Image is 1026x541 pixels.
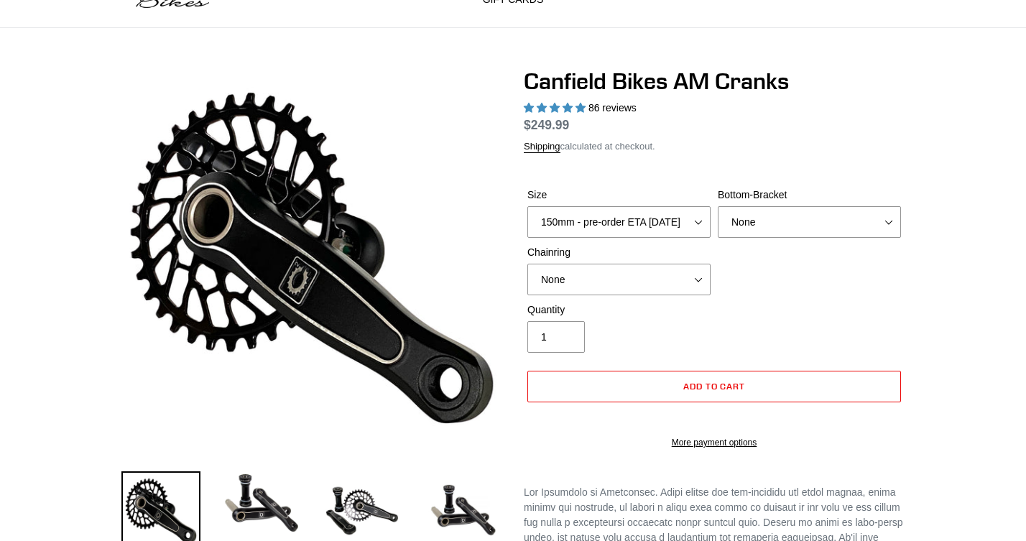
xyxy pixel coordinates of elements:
[524,118,569,132] span: $249.99
[718,188,901,203] label: Bottom-Bracket
[527,436,901,449] a: More payment options
[527,302,711,318] label: Quantity
[524,102,588,114] span: 4.97 stars
[588,102,637,114] span: 86 reviews
[524,139,905,154] div: calculated at checkout.
[527,188,711,203] label: Size
[524,68,905,95] h1: Canfield Bikes AM Cranks
[527,245,711,260] label: Chainring
[683,381,746,392] span: Add to cart
[527,371,901,402] button: Add to cart
[524,141,560,153] a: Shipping
[222,471,301,535] img: Load image into Gallery viewer, Canfield Cranks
